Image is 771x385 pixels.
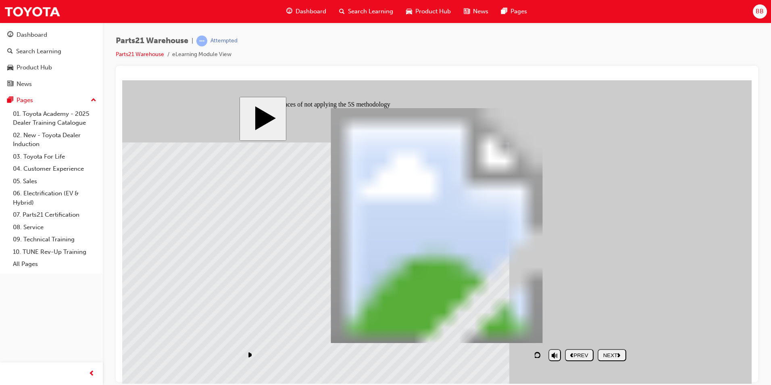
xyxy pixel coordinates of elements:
span: Parts21 Warehouse [116,36,188,46]
span: Pages [511,7,527,16]
a: 09. Technical Training [10,233,100,246]
span: news-icon [7,81,13,88]
img: Trak [4,2,60,21]
span: Product Hub [415,7,451,16]
div: News [17,80,32,89]
span: pages-icon [7,97,13,104]
a: News [3,77,100,92]
button: BB [753,4,767,19]
span: prev-icon [89,369,95,379]
a: 05. Sales [10,175,100,188]
button: DashboardSearch LearningProduct HubNews [3,26,100,93]
span: BB [756,7,764,16]
span: pages-icon [501,6,507,17]
div: Product Hub [17,63,52,72]
a: 01. Toyota Academy - 2025 Dealer Training Catalogue [10,108,100,129]
span: guage-icon [7,31,13,39]
a: pages-iconPages [495,3,533,20]
a: 02. New - Toyota Dealer Induction [10,129,100,151]
a: Product Hub [3,60,100,75]
span: search-icon [7,48,13,55]
a: 07. Parts21 Certification [10,209,100,221]
a: 04. Customer Experience [10,163,100,175]
a: 03. Toyota For Life [10,151,100,163]
a: car-iconProduct Hub [400,3,457,20]
a: 08. Service [10,221,100,234]
li: eLearning Module View [172,50,231,59]
a: 10. TUNE Rev-Up Training [10,246,100,258]
span: car-icon [7,64,13,71]
span: car-icon [406,6,412,17]
span: news-icon [464,6,470,17]
span: search-icon [339,6,345,17]
span: Search Learning [348,7,393,16]
button: Pages [3,93,100,108]
div: Parts21Warehouse Start Course [117,17,513,287]
a: All Pages [10,258,100,270]
span: learningRecordVerb_ATTEMPT-icon [196,36,207,46]
span: up-icon [91,95,96,106]
button: Start [117,17,164,61]
div: Search Learning [16,47,61,56]
div: Dashboard [17,30,47,40]
div: Pages [17,96,33,105]
a: guage-iconDashboard [280,3,333,20]
span: guage-icon [286,6,292,17]
span: | [192,36,193,46]
a: 06. Electrification (EV & Hybrid) [10,187,100,209]
div: Attempted [210,37,238,45]
a: Parts21 Warehouse [116,51,164,58]
a: news-iconNews [457,3,495,20]
a: Dashboard [3,27,100,42]
a: search-iconSearch Learning [333,3,400,20]
a: Search Learning [3,44,100,59]
span: Dashboard [296,7,326,16]
span: News [473,7,488,16]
